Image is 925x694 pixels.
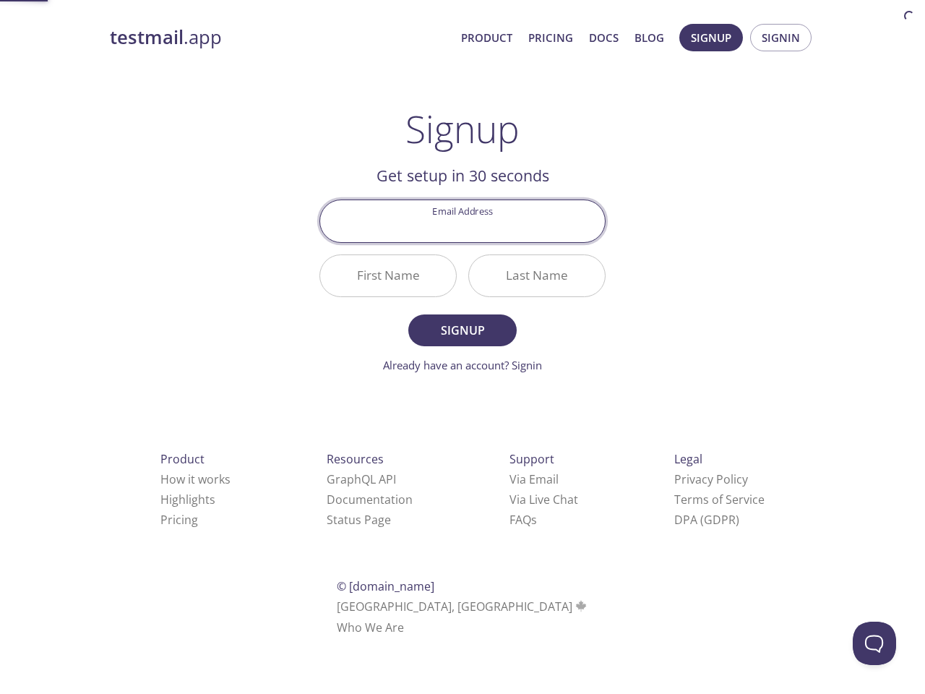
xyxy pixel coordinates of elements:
a: Via Live Chat [509,492,578,507]
span: Product [160,451,205,467]
a: Highlights [160,492,215,507]
h1: Signup [405,107,520,150]
iframe: Help Scout Beacon - Open [853,622,896,665]
a: Privacy Policy [674,471,748,487]
a: Pricing [160,512,198,528]
h2: Get setup in 30 seconds [319,163,606,188]
a: FAQ [509,512,537,528]
a: Pricing [528,28,573,47]
span: Signup [424,320,501,340]
a: Terms of Service [674,492,765,507]
a: Status Page [327,512,391,528]
span: Signup [691,28,731,47]
a: Documentation [327,492,413,507]
a: testmail.app [110,25,449,50]
a: Who We Are [337,620,404,635]
span: Resources [327,451,384,467]
a: How it works [160,471,231,487]
a: Docs [589,28,619,47]
a: Via Email [509,471,559,487]
button: Signup [408,314,517,346]
a: Product [461,28,512,47]
a: Blog [634,28,664,47]
strong: testmail [110,25,184,50]
span: s [531,512,537,528]
a: Already have an account? Signin [383,358,542,372]
a: GraphQL API [327,471,396,487]
span: Legal [674,451,702,467]
span: Signin [762,28,800,47]
span: Support [509,451,554,467]
button: Signup [679,24,743,51]
span: © [DOMAIN_NAME] [337,578,434,594]
a: DPA (GDPR) [674,512,739,528]
span: [GEOGRAPHIC_DATA], [GEOGRAPHIC_DATA] [337,599,589,614]
button: Signin [750,24,812,51]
